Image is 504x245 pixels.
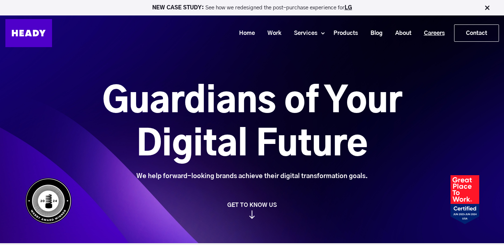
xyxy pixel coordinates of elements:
[386,27,415,40] a: About
[415,27,448,40] a: Careers
[5,19,52,47] img: Heady_Logo_Web-01 (1)
[258,27,285,40] a: Work
[25,178,72,224] img: Heady_WebbyAward_Winner-4
[62,172,442,180] div: We help forward-looking brands achieve their digital transformation goals.
[59,24,499,42] div: Navigation Menu
[345,5,352,10] a: LG
[152,5,205,10] strong: NEW CASE STUDY:
[230,27,258,40] a: Home
[325,27,361,40] a: Products
[451,175,479,224] img: Heady_2023_Certification_Badge
[361,27,386,40] a: Blog
[484,4,491,12] img: Close Bar
[3,5,501,10] p: See how we redesigned the post-purchase experience for
[22,201,483,219] a: GET TO KNOW US
[285,27,321,40] a: Services
[62,80,442,167] h1: Guardians of Your Digital Future
[249,210,255,219] img: arrow_down
[454,25,499,41] a: Contact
